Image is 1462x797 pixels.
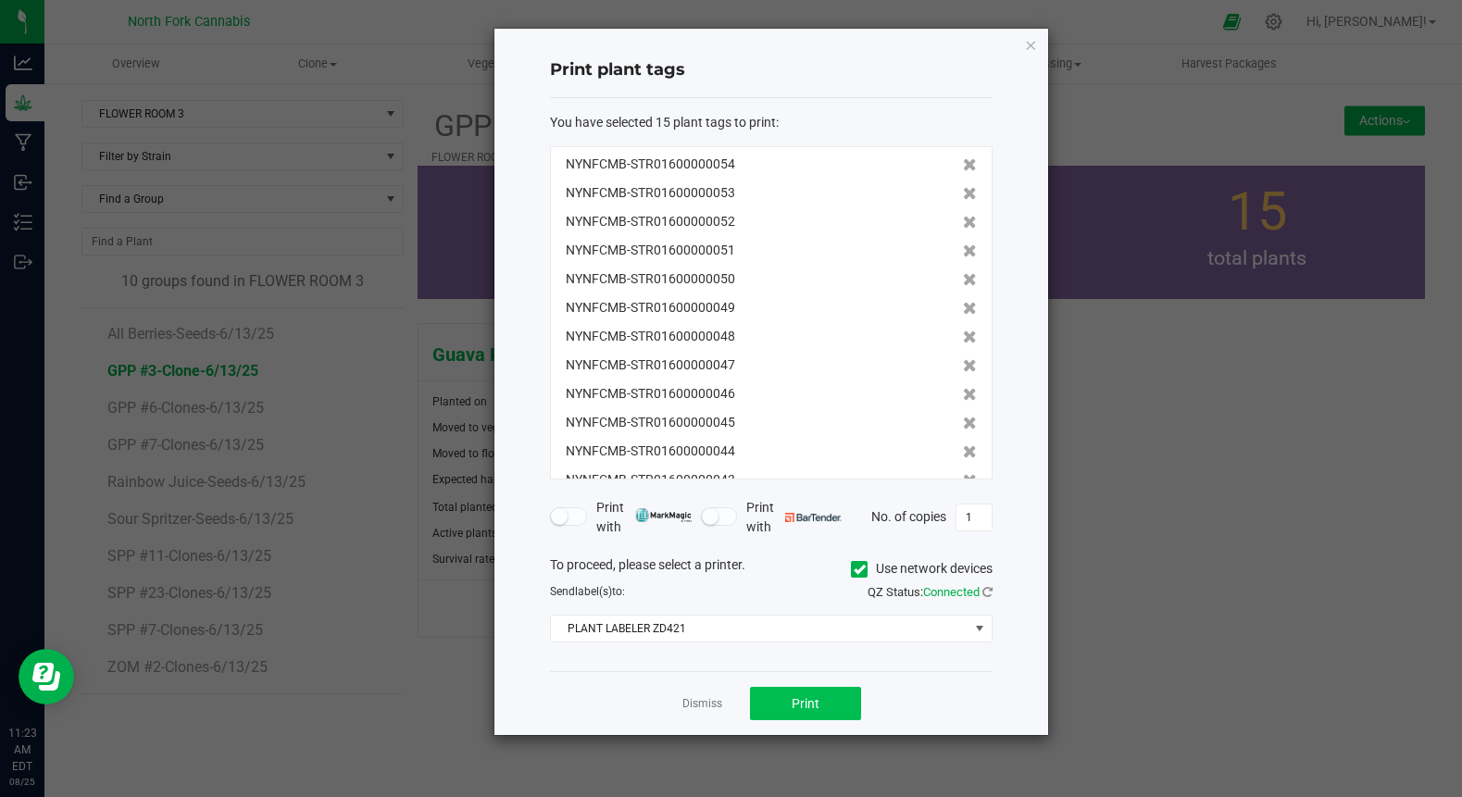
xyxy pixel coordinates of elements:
[566,298,735,318] span: NYNFCMB-STR01600000049
[566,355,735,375] span: NYNFCMB-STR01600000047
[682,696,722,712] a: Dismiss
[746,498,842,537] span: Print with
[851,559,993,579] label: Use network devices
[551,616,968,641] span: PLANT LABELER ZD421
[575,585,612,598] span: label(s)
[566,384,735,404] span: NYNFCMB-STR01600000046
[635,508,692,522] img: mark_magic_cybra.png
[871,508,946,523] span: No. of copies
[566,269,735,289] span: NYNFCMB-STR01600000050
[19,649,74,704] iframe: Resource center
[750,687,861,720] button: Print
[550,115,776,130] span: You have selected 15 plant tags to print
[566,183,735,203] span: NYNFCMB-STR01600000053
[550,585,625,598] span: Send to:
[566,327,735,346] span: NYNFCMB-STR01600000048
[536,555,1006,583] div: To proceed, please select a printer.
[923,585,980,599] span: Connected
[792,696,819,711] span: Print
[785,513,842,522] img: bartender.png
[566,212,735,231] span: NYNFCMB-STR01600000052
[596,498,692,537] span: Print with
[868,585,993,599] span: QZ Status:
[566,241,735,260] span: NYNFCMB-STR01600000051
[566,155,735,174] span: NYNFCMB-STR01600000054
[566,442,735,461] span: NYNFCMB-STR01600000044
[566,470,735,490] span: NYNFCMB-STR01600000043
[550,58,993,82] h4: Print plant tags
[550,113,993,132] div: :
[566,413,735,432] span: NYNFCMB-STR01600000045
